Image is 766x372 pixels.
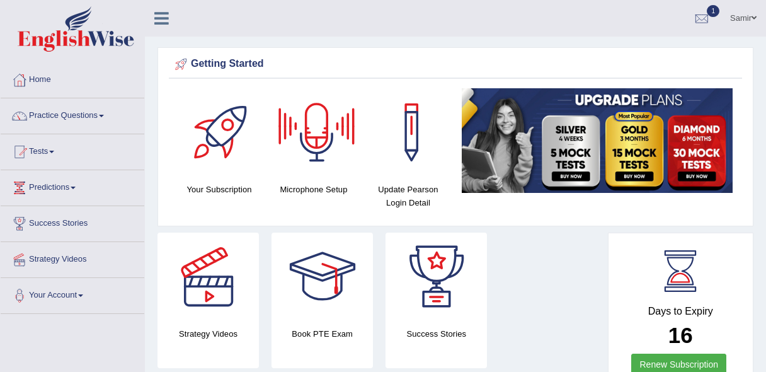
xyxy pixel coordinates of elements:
[1,278,144,310] a: Your Account
[1,206,144,238] a: Success Stories
[668,323,693,347] b: 16
[272,327,373,340] h4: Book PTE Exam
[1,62,144,94] a: Home
[172,55,739,74] div: Getting Started
[367,183,449,209] h4: Update Pearson Login Detail
[1,242,144,274] a: Strategy Videos
[462,88,733,193] img: small5.jpg
[273,183,355,196] h4: Microphone Setup
[707,5,719,17] span: 1
[178,183,260,196] h4: Your Subscription
[386,327,487,340] h4: Success Stories
[1,98,144,130] a: Practice Questions
[1,170,144,202] a: Predictions
[157,327,259,340] h4: Strategy Videos
[622,306,740,317] h4: Days to Expiry
[1,134,144,166] a: Tests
